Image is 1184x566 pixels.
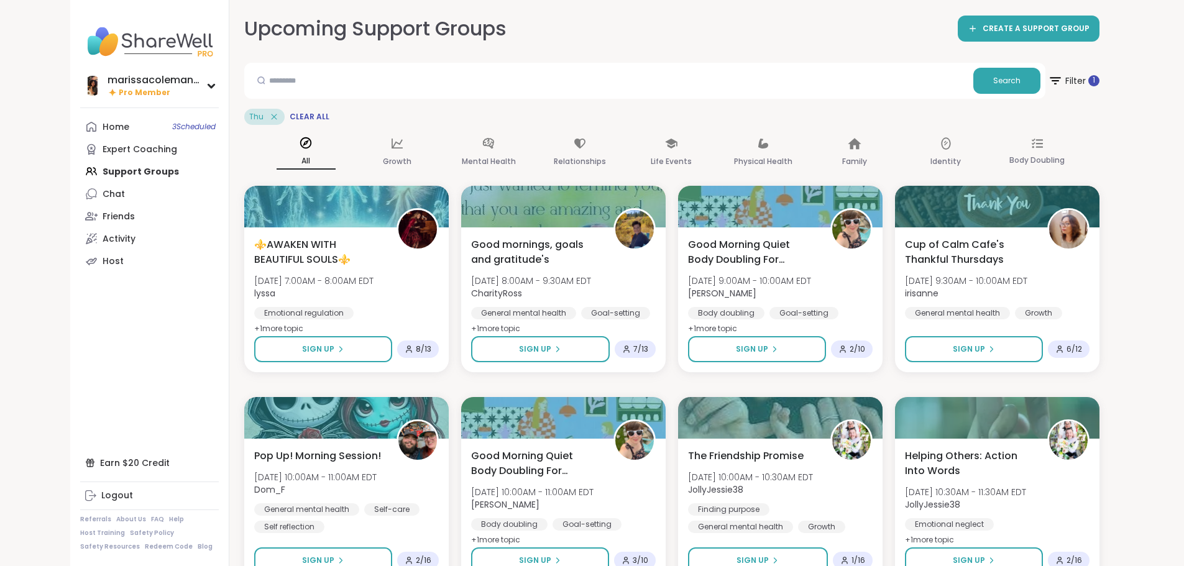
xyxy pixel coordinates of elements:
[471,486,594,498] span: [DATE] 10:00AM - 11:00AM EDT
[80,116,219,138] a: Home3Scheduled
[103,255,124,268] div: Host
[80,205,219,227] a: Friends
[103,233,135,245] div: Activity
[842,154,867,169] p: Family
[116,515,146,524] a: About Us
[958,16,1099,42] a: CREATE A SUPPORT GROUP
[769,307,838,319] div: Goal-setting
[905,486,1026,498] span: [DATE] 10:30AM - 11:30AM EDT
[832,421,871,460] img: JollyJessie38
[633,555,648,565] span: 3 / 10
[734,154,792,169] p: Physical Health
[905,518,994,531] div: Emotional neglect
[1048,63,1099,99] button: Filter 1
[145,542,193,551] a: Redeem Code
[254,275,374,287] span: [DATE] 7:00AM - 8:00AM EDT
[688,449,804,463] span: The Friendship Promise
[249,112,264,122] span: Thu
[80,515,111,524] a: Referrals
[905,275,1027,287] span: [DATE] 9:30AM - 10:00AM EDT
[244,15,507,43] h2: Upcoming Support Groups
[905,237,1034,267] span: Cup of Calm Cafe's Thankful Thursdays
[398,210,437,249] img: lyssa
[688,336,826,362] button: Sign Up
[80,542,140,551] a: Safety Resources
[254,287,275,299] b: lyssa
[383,154,411,169] p: Growth
[905,287,938,299] b: irisanne
[471,287,522,299] b: CharityRoss
[1067,555,1082,565] span: 2 / 16
[905,449,1034,478] span: Helping Others: Action Into Words
[519,555,551,566] span: Sign Up
[553,518,622,531] div: Goal-setting
[688,483,743,496] b: JollyJessie38
[519,344,551,355] span: Sign Up
[302,344,334,355] span: Sign Up
[851,555,865,565] span: 1 / 16
[471,518,548,531] div: Body doubling
[832,210,871,249] img: Adrienne_QueenOfTheDawn
[364,503,420,516] div: Self-care
[398,421,437,460] img: Dom_F
[1009,153,1065,168] p: Body Doubling
[151,515,164,524] a: FAQ
[471,498,539,511] b: [PERSON_NAME]
[1049,421,1088,460] img: JollyJessie38
[416,344,431,354] span: 8 / 13
[172,122,216,132] span: 3 Scheduled
[101,490,133,502] div: Logout
[983,24,1090,34] span: CREATE A SUPPORT GROUP
[254,483,285,496] b: Dom_F
[1048,66,1099,96] span: Filter
[615,210,654,249] img: CharityRoss
[688,237,817,267] span: Good Morning Quiet Body Doubling For Productivity
[471,449,600,478] span: Good Morning Quiet Body Doubling For Productivity
[1067,344,1082,354] span: 6 / 12
[688,307,764,319] div: Body doubling
[80,452,219,474] div: Earn $20 Credit
[953,555,985,566] span: Sign Up
[688,471,813,483] span: [DATE] 10:00AM - 10:30AM EDT
[850,344,865,354] span: 2 / 10
[651,154,692,169] p: Life Events
[554,154,606,169] p: Relationships
[80,485,219,507] a: Logout
[688,287,756,299] b: [PERSON_NAME]
[462,154,516,169] p: Mental Health
[277,153,336,170] p: All
[254,503,359,516] div: General mental health
[254,449,381,463] span: Pop Up! Morning Session!
[930,154,961,169] p: Identity
[736,344,768,355] span: Sign Up
[103,121,129,134] div: Home
[615,421,654,460] img: Adrienne_QueenOfTheDawn
[83,76,103,96] img: marissacoleman620
[1093,75,1095,86] span: 1
[905,336,1043,362] button: Sign Up
[254,307,354,319] div: Emotional regulation
[302,555,334,566] span: Sign Up
[254,237,383,267] span: ⚜️AWAKEN WITH BEAUTIFUL SOULS⚜️
[953,344,985,355] span: Sign Up
[80,529,125,537] a: Host Training
[905,498,960,511] b: JollyJessie38
[688,521,793,533] div: General mental health
[993,75,1021,86] span: Search
[471,275,591,287] span: [DATE] 8:00AM - 9:30AM EDT
[973,68,1040,94] button: Search
[103,188,125,201] div: Chat
[80,250,219,272] a: Host
[737,555,769,566] span: Sign Up
[254,471,377,483] span: [DATE] 10:00AM - 11:00AM EDT
[130,529,174,537] a: Safety Policy
[581,307,650,319] div: Goal-setting
[80,20,219,63] img: ShareWell Nav Logo
[254,336,392,362] button: Sign Up
[633,344,648,354] span: 7 / 13
[471,307,576,319] div: General mental health
[103,211,135,223] div: Friends
[471,336,610,362] button: Sign Up
[119,88,170,98] span: Pro Member
[254,521,324,533] div: Self reflection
